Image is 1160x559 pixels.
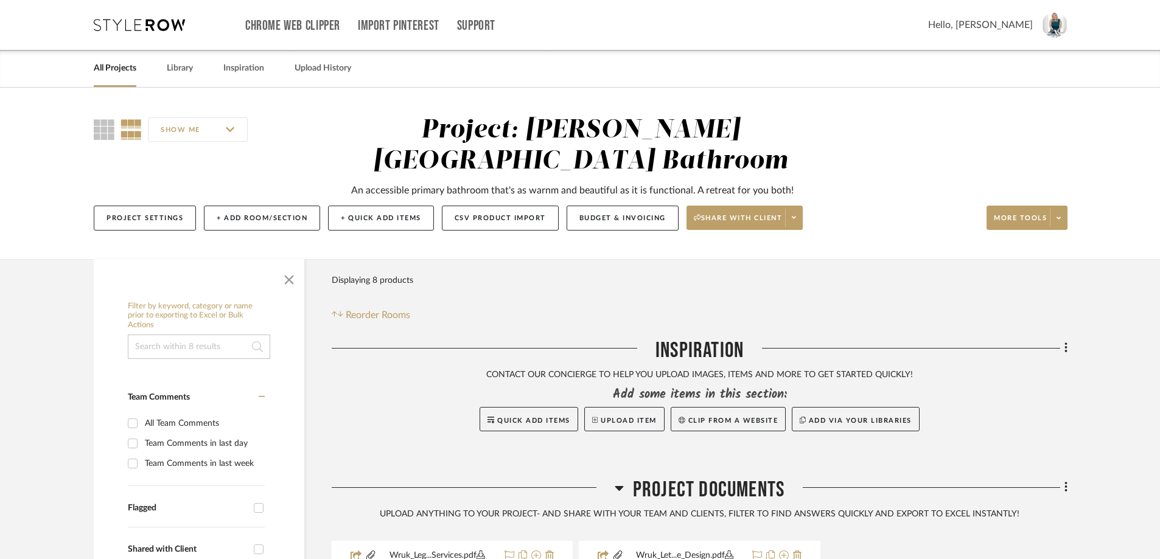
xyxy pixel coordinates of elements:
span: Quick Add Items [497,417,570,424]
div: Flagged [128,503,248,513]
div: Team Comments in last week [145,454,262,473]
a: Library [167,60,193,77]
button: Upload Item [584,407,665,431]
span: Hello, [PERSON_NAME] [928,18,1033,32]
a: Import Pinterest [358,21,439,31]
div: CONTACT OUR CONCIERGE TO HELP YOU UPLOAD IMAGES, ITEMS AND MORE TO GET STARTED QUICKLY! [332,369,1067,382]
div: Project: [PERSON_NAME][GEOGRAPHIC_DATA] Bathroom [373,117,788,174]
span: Reorder Rooms [346,308,410,322]
button: Project Settings [94,206,196,231]
a: Inspiration [223,60,264,77]
h6: Filter by keyword, category or name prior to exporting to Excel or Bulk Actions [128,302,270,330]
button: Reorder Rooms [332,308,410,322]
a: All Projects [94,60,136,77]
div: UPLOAD ANYTHING TO YOUR PROJECT- AND SHARE WITH YOUR TEAM AND CLIENTS, FILTER TO FIND ANSWERS QUI... [332,508,1067,521]
button: Quick Add Items [480,407,578,431]
div: Shared with Client [128,544,248,555]
span: Project Documents [633,477,784,503]
button: Clip from a website [671,407,786,431]
a: Chrome Web Clipper [245,21,340,31]
button: More tools [987,206,1067,230]
input: Search within 8 results [128,335,270,359]
a: Support [457,21,495,31]
div: Displaying 8 products [332,268,413,293]
button: Share with client [687,206,803,230]
button: + Add Room/Section [204,206,320,231]
div: Team Comments in last day [145,434,262,453]
button: Close [277,265,301,290]
button: Budget & Invoicing [567,206,679,231]
div: An accessible primary bathroom that's as warnm and beautiful as it is functional. A retreat for y... [351,183,794,198]
div: All Team Comments [145,414,262,433]
button: + Quick Add Items [328,206,434,231]
span: Team Comments [128,393,190,401]
a: Upload History [295,60,351,77]
div: Add some items in this section: [332,386,1067,403]
button: CSV Product Import [442,206,559,231]
span: More tools [994,214,1047,232]
img: avatar [1042,12,1067,38]
span: Share with client [694,214,783,232]
button: Add via your libraries [792,407,920,431]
